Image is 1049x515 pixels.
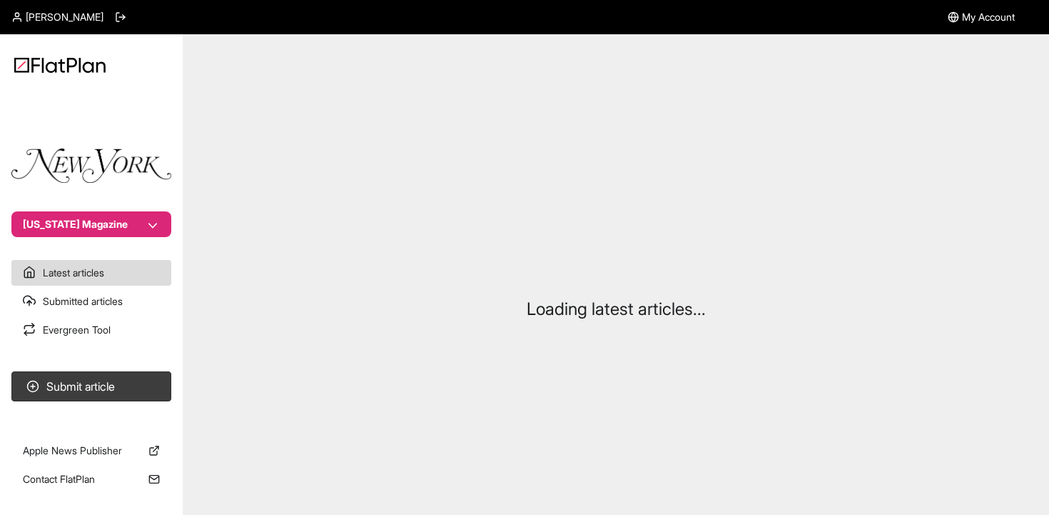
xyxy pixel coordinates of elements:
a: Latest articles [11,260,171,286]
button: [US_STATE] Magazine [11,211,171,237]
a: [PERSON_NAME] [11,10,103,24]
a: Contact FlatPlan [11,466,171,492]
a: Apple News Publisher [11,438,171,464]
a: Submitted articles [11,289,171,314]
span: [PERSON_NAME] [26,10,103,24]
img: Publication Logo [11,149,171,183]
span: My Account [962,10,1015,24]
img: Logo [14,57,106,73]
button: Submit article [11,371,171,401]
a: Evergreen Tool [11,317,171,343]
p: Loading latest articles... [527,298,706,321]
